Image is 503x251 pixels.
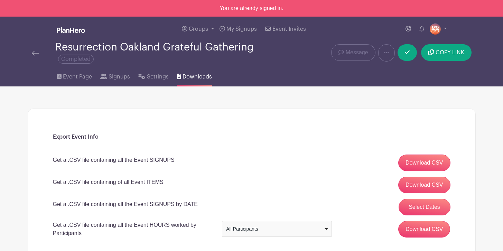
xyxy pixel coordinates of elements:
span: COPY LINK [436,50,464,55]
span: Message [346,48,368,57]
a: My Signups [217,17,260,41]
a: Download CSV [398,155,450,171]
span: Event Page [63,73,92,81]
p: Get a .CSV file containing all the Event HOURS worked by Participants [53,221,214,238]
a: Event Page [57,64,92,86]
h6: Export Event Info [53,134,450,140]
p: Get a .CSV file containing all the Event SIGNUPS by DATE [53,200,198,208]
img: back-arrow-29a5d9b10d5bd6ae65dc969a981735edf675c4d7a1fe02e03b50dbd4ba3cdb55.svg [32,51,39,56]
span: Signups [109,73,130,81]
button: COPY LINK [421,44,471,61]
input: Download CSV [398,221,450,238]
span: Groups [189,26,208,32]
span: Settings [147,73,169,81]
span: Completed [58,55,94,64]
div: Resurrection Oakland Grateful Gathering [55,41,279,64]
span: Downloads [183,73,212,81]
a: Groups [179,17,217,41]
a: Settings [138,64,168,86]
div: All Participants [226,225,323,233]
a: Download CSV [398,177,450,193]
p: Get a .CSV file containing all the Event SIGNUPS [53,156,175,164]
a: Signups [100,64,130,86]
p: Get a .CSV file containing of all Event ITEMS [53,178,164,186]
a: Event Invites [262,17,308,41]
button: Select Dates [399,199,450,215]
span: Event Invites [272,26,306,32]
a: Downloads [177,64,212,86]
img: gg-logo-planhero-final.png [430,24,441,35]
img: logo_white-6c42ec7e38ccf1d336a20a19083b03d10ae64f83f12c07503d8b9e83406b4c7d.svg [57,27,85,33]
span: My Signups [226,26,257,32]
a: Message [331,44,375,61]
